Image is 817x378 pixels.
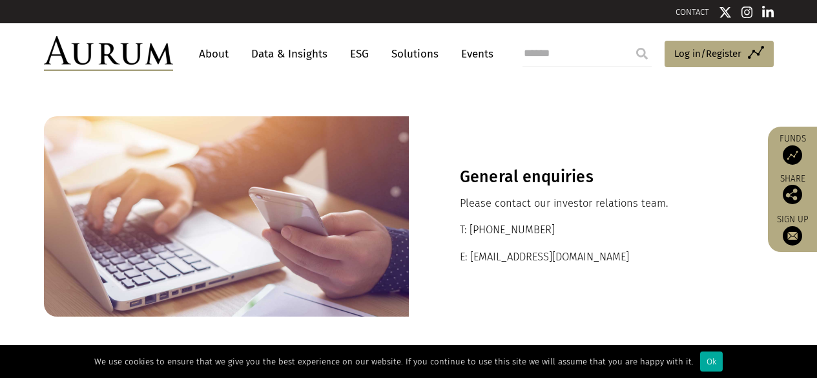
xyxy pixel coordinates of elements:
img: Linkedin icon [762,6,774,19]
a: ESG [344,42,375,66]
a: Data & Insights [245,42,334,66]
input: Submit [629,41,655,67]
p: Please contact our investor relations team. [460,195,723,212]
a: CONTACT [676,7,709,17]
a: Sign up [774,214,811,246]
p: T: [PHONE_NUMBER] [460,222,723,238]
p: E: [EMAIL_ADDRESS][DOMAIN_NAME] [460,249,723,266]
a: Solutions [385,42,445,66]
img: Instagram icon [741,6,753,19]
a: Log in/Register [665,41,774,68]
img: Twitter icon [719,6,732,19]
img: Access Funds [783,145,802,165]
span: Log in/Register [674,46,741,61]
h3: General enquiries [460,167,723,187]
img: Aurum [44,36,173,71]
div: Ok [700,352,723,372]
a: About [192,42,235,66]
a: Funds [774,133,811,165]
div: Share [774,174,811,204]
a: Events [455,42,493,66]
img: Sign up to our newsletter [783,226,802,246]
img: Share this post [783,185,802,204]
